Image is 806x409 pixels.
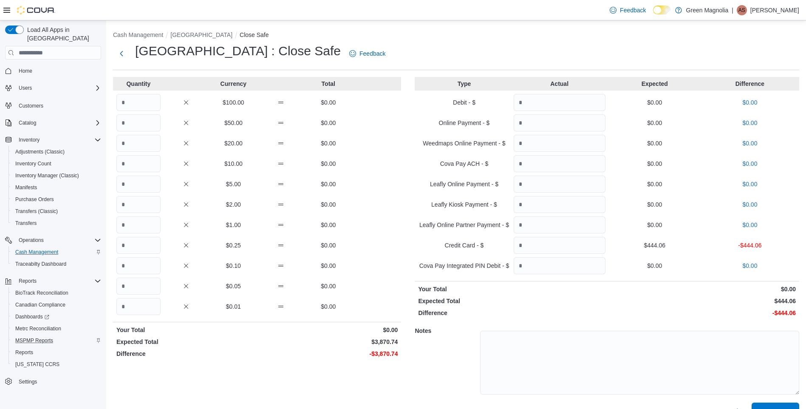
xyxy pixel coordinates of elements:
p: $0.00 [306,159,351,168]
span: MSPMP Reports [12,335,101,346]
p: $0.00 [306,119,351,127]
button: BioTrack Reconciliation [8,287,105,299]
a: Home [15,66,36,76]
p: Green Magnolia [686,5,729,15]
p: $0.00 [306,139,351,148]
span: Settings [19,378,37,385]
a: Inventory Count [12,159,55,169]
p: Expected [609,80,701,88]
span: Adjustments (Classic) [15,148,65,155]
input: Quantity [116,237,161,254]
span: Reports [12,347,101,358]
a: Adjustments (Classic) [12,147,68,157]
button: Users [2,82,105,94]
button: [US_STATE] CCRS [8,358,105,370]
span: Catalog [15,118,101,128]
p: $0.05 [211,282,255,290]
p: $0.00 [609,180,701,188]
p: $444.06 [609,297,796,305]
p: -$3,870.74 [259,349,398,358]
p: $5.00 [211,180,255,188]
button: Manifests [8,182,105,193]
button: Reports [15,276,40,286]
span: Inventory Count [15,160,51,167]
button: Reports [2,275,105,287]
p: $0.00 [609,139,701,148]
p: $0.00 [609,285,796,293]
span: Users [15,83,101,93]
button: Catalog [15,118,40,128]
span: Metrc Reconciliation [15,325,61,332]
a: Transfers [12,218,40,228]
p: $0.00 [609,261,701,270]
p: $0.00 [306,200,351,209]
p: Your Total [418,285,605,293]
a: Reports [12,347,37,358]
p: $3,870.74 [259,338,398,346]
p: Total [306,80,351,88]
a: Dashboards [12,312,53,322]
p: Debit - $ [418,98,510,107]
p: $1.00 [211,221,255,229]
p: Online Payment - $ [418,119,510,127]
span: BioTrack Reconciliation [12,288,101,298]
a: Traceabilty Dashboard [12,259,70,269]
span: Purchase Orders [15,196,54,203]
p: $0.00 [259,326,398,334]
span: Purchase Orders [12,194,101,204]
a: Dashboards [8,311,105,323]
span: Transfers [12,218,101,228]
input: Quantity [116,298,161,315]
p: Weedmaps Online Payment - $ [418,139,510,148]
p: Cova Pay Integrated PIN Debit - $ [418,261,510,270]
span: Traceabilty Dashboard [15,261,66,267]
button: Reports [8,347,105,358]
p: $0.10 [211,261,255,270]
a: Customers [15,101,47,111]
button: Settings [2,375,105,388]
input: Dark Mode [653,6,671,14]
span: Dashboards [12,312,101,322]
input: Quantity [116,114,161,131]
button: Cash Management [8,246,105,258]
p: $100.00 [211,98,255,107]
p: $444.06 [609,241,701,250]
span: Reports [15,276,101,286]
span: Settings [15,376,101,387]
span: Cash Management [12,247,101,257]
p: $0.00 [306,261,351,270]
p: $2.00 [211,200,255,209]
p: $0.00 [306,241,351,250]
span: [US_STATE] CCRS [15,361,59,368]
p: $0.25 [211,241,255,250]
button: Canadian Compliance [8,299,105,311]
input: Quantity [116,176,161,193]
span: Manifests [15,184,37,191]
button: Close Safe [240,31,269,38]
p: $0.00 [704,119,796,127]
p: $0.00 [704,159,796,168]
input: Quantity [116,94,161,111]
a: Inventory Manager (Classic) [12,170,82,181]
span: AS [738,5,745,15]
input: Quantity [116,257,161,274]
p: $50.00 [211,119,255,127]
a: Manifests [12,182,40,193]
span: Users [19,85,32,91]
button: Adjustments (Classic) [8,146,105,158]
p: Expected Total [116,338,255,346]
input: Quantity [116,216,161,233]
p: $0.00 [704,221,796,229]
p: $0.00 [609,200,701,209]
input: Quantity [116,196,161,213]
button: Next [113,45,130,62]
span: Transfers (Classic) [15,208,58,215]
p: Difference [418,309,605,317]
input: Quantity [514,257,605,274]
p: $0.00 [306,180,351,188]
span: Cash Management [15,249,58,256]
button: Transfers (Classic) [8,205,105,217]
span: Inventory Count [12,159,101,169]
span: Feedback [620,6,646,14]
